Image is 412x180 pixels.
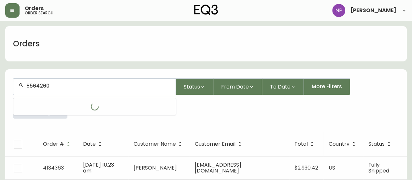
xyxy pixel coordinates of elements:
span: [PERSON_NAME] [350,8,396,13]
span: [EMAIL_ADDRESS][DOMAIN_NAME] [195,161,241,174]
span: [DATE] 10:23 am [83,161,114,174]
button: More Filters [304,78,350,95]
h1: Orders [13,38,40,49]
span: Status [368,141,393,147]
span: Status [184,83,200,91]
span: More Filters [312,83,342,90]
button: To Date [262,78,304,95]
span: Total [294,142,308,146]
img: logo [194,5,218,15]
button: From Date [213,78,262,95]
span: Customer Email [195,141,244,147]
span: Fully Shipped [368,161,389,174]
h5: order search [25,11,53,15]
span: Country [329,142,349,146]
button: Status [176,78,213,95]
span: US [329,164,335,172]
span: Date [83,142,96,146]
input: Search [26,83,170,89]
span: Customer Email [195,142,235,146]
span: To Date [270,83,291,91]
span: [PERSON_NAME] [134,164,177,172]
span: Date [83,141,104,147]
span: Order # [43,141,73,147]
span: 4134363 [43,164,64,172]
span: Orders [25,6,44,11]
span: $2,930.42 [294,164,318,172]
img: 50f1e64a3f95c89b5c5247455825f96f [332,4,345,17]
span: Order # [43,142,64,146]
span: Status [368,142,385,146]
span: From Date [221,83,249,91]
span: Country [329,141,358,147]
span: Customer Name [134,141,184,147]
span: Total [294,141,316,147]
span: Customer Name [134,142,176,146]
